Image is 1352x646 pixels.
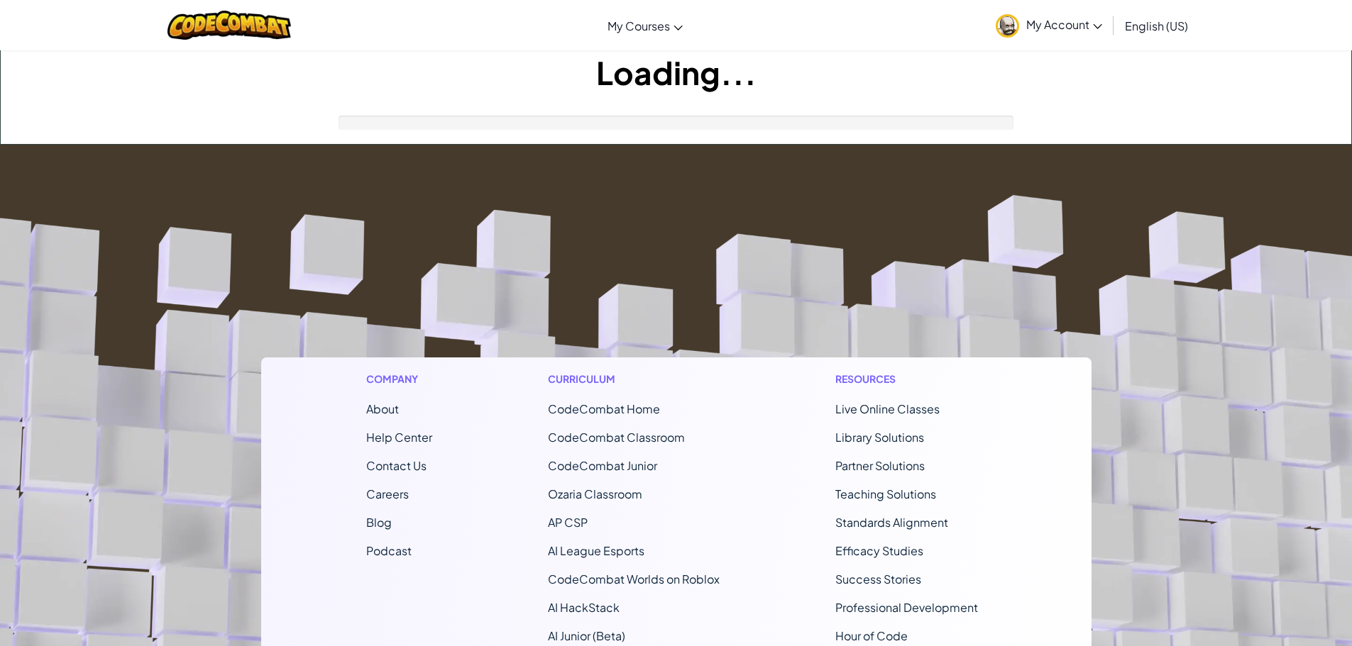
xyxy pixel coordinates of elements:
[548,572,720,586] a: CodeCombat Worlds on Roblox
[366,430,432,445] a: Help Center
[1118,6,1195,45] a: English (US)
[989,3,1109,48] a: My Account
[1125,18,1188,33] span: English (US)
[1,50,1351,94] h1: Loading...
[366,458,427,473] span: Contact Us
[1026,17,1102,32] span: My Account
[548,600,620,615] a: AI HackStack
[608,18,670,33] span: My Courses
[835,401,940,416] a: Live Online Classes
[366,486,409,501] a: Careers
[366,515,392,530] a: Blog
[835,572,921,586] a: Success Stories
[835,628,908,643] a: Hour of Code
[835,515,948,530] a: Standards Alignment
[835,543,923,558] a: Efficacy Studies
[366,543,412,558] a: Podcast
[996,14,1019,38] img: avatar
[548,628,625,643] a: AI Junior (Beta)
[167,11,292,40] img: CodeCombat logo
[548,486,642,501] a: Ozaria Classroom
[548,430,685,445] a: CodeCombat Classroom
[548,372,720,386] h1: Curriculum
[548,515,588,530] a: AP CSP
[366,401,399,416] a: About
[835,486,936,501] a: Teaching Solutions
[548,458,657,473] a: CodeCombat Junior
[600,6,690,45] a: My Courses
[835,458,925,473] a: Partner Solutions
[366,372,432,386] h1: Company
[835,372,986,386] h1: Resources
[835,600,978,615] a: Professional Development
[548,543,644,558] a: AI League Esports
[835,430,924,445] a: Library Solutions
[548,401,660,416] span: CodeCombat Home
